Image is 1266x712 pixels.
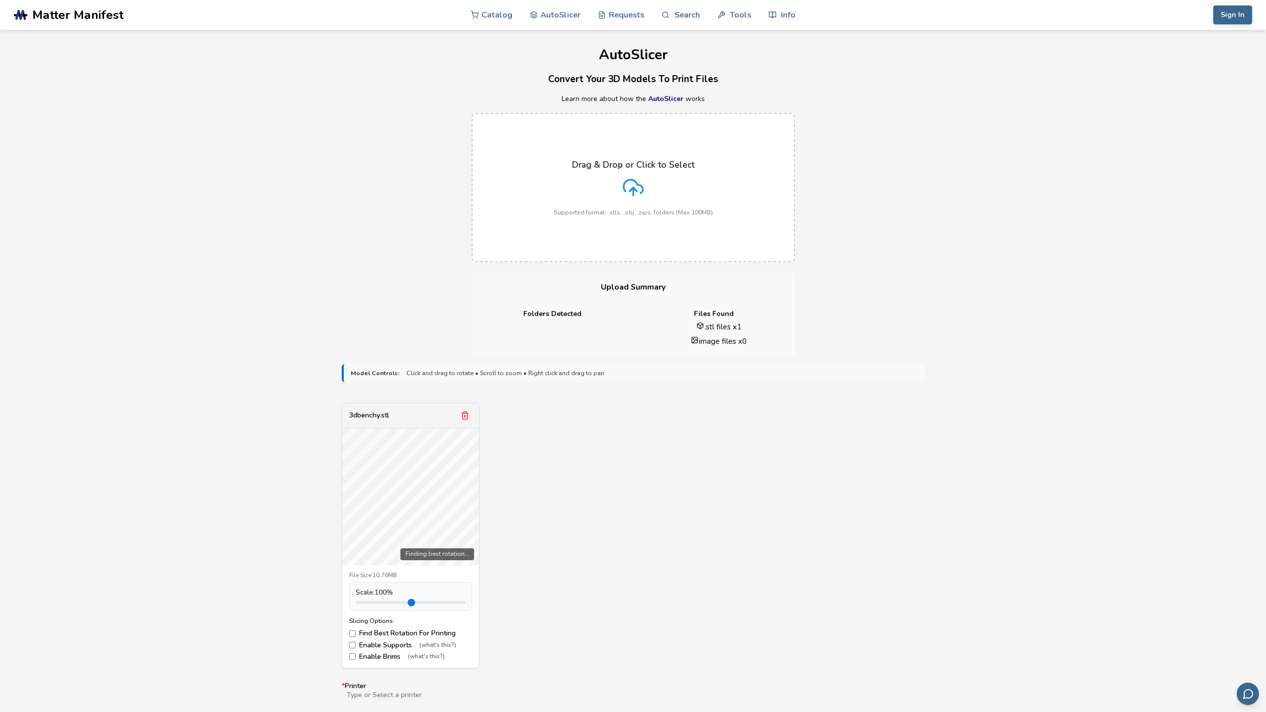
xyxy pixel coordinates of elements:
div: Slicing Options: [349,617,472,624]
h4: Folders Detected [479,310,626,318]
li: .stl files x 1 [650,321,788,332]
span: Matter Manifest [32,8,123,22]
span: Click and drag to rotate • Scroll to zoom • Right click and drag to pan [406,370,604,377]
input: Enable Brims(what's this?) [349,653,356,660]
p: Drag & Drop or Click to Select [572,160,694,170]
div: Type or Select a printer [347,691,920,699]
label: Enable Supports [349,641,472,649]
input: Find Best Rotation For Printing [349,630,356,637]
span: (what's this?) [419,642,456,649]
input: *PrinterType or Select a printer [346,699,663,707]
h3: Upload Summary [472,272,795,303]
button: Sign In [1213,5,1252,24]
span: Scale: 100 % [356,589,393,597]
div: File Size: 10.76MB [349,572,472,579]
div: Finding best rotation... [400,548,474,560]
a: AutoSlicer [648,94,683,103]
label: Find Best Rotation For Printing [349,629,472,637]
button: Send feedback via email [1237,683,1259,705]
button: Remove model [458,408,472,422]
li: image files x 0 [650,336,788,346]
span: (what's this?) [408,653,445,660]
strong: Model Controls: [351,370,399,377]
input: Enable Supports(what's this?) [349,642,356,648]
h4: Files Found [640,310,788,318]
p: Supported format: .stls, .obj, .zips, folders (Max 100MB) [554,209,713,216]
label: Enable Brims [349,653,472,661]
div: 3dbenchy.stl [349,411,389,419]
